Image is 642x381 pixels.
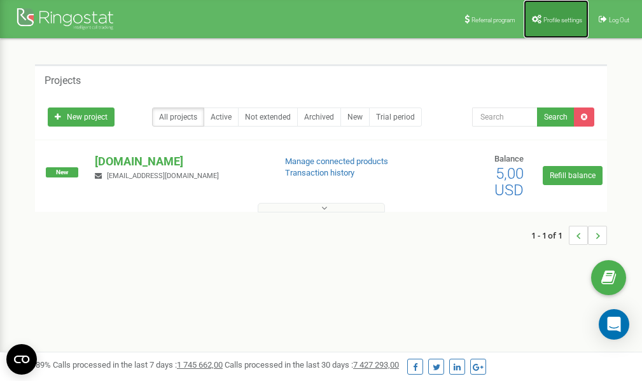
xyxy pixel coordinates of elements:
[225,360,399,370] span: Calls processed in the last 30 days :
[494,154,524,163] span: Balance
[353,360,399,370] u: 7 427 293,00
[471,17,515,24] span: Referral program
[204,107,239,127] a: Active
[340,107,370,127] a: New
[6,344,37,375] button: Open CMP widget
[543,166,603,185] a: Refill balance
[472,107,538,127] input: Search
[285,156,388,166] a: Manage connected products
[537,107,575,127] button: Search
[238,107,298,127] a: Not extended
[599,309,629,340] div: Open Intercom Messenger
[53,360,223,370] span: Calls processed in the last 7 days :
[369,107,422,127] a: Trial period
[152,107,204,127] a: All projects
[46,167,78,177] span: New
[297,107,341,127] a: Archived
[531,226,569,245] span: 1 - 1 of 1
[107,172,219,180] span: [EMAIL_ADDRESS][DOMAIN_NAME]
[494,165,524,199] span: 5,00 USD
[543,17,582,24] span: Profile settings
[285,168,354,177] a: Transaction history
[177,360,223,370] u: 1 745 662,00
[95,153,264,170] p: [DOMAIN_NAME]
[531,213,607,258] nav: ...
[48,107,115,127] a: New project
[45,75,81,87] h5: Projects
[609,17,629,24] span: Log Out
